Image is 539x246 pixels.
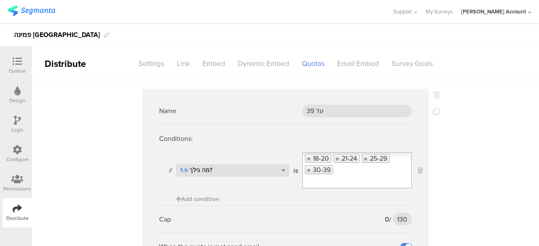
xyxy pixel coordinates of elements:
div: Survey Goals [385,56,439,71]
div: Link [171,56,196,71]
div: Permissions [3,185,31,193]
span: 21-24 [342,153,357,163]
div: Conditions: [159,125,412,152]
div: Cap [159,214,171,224]
span: 18-20 [313,153,329,163]
div: Design [9,97,25,104]
div: Configure [6,156,29,163]
div: Quotas [296,56,331,71]
span: מה גילך? [180,166,212,175]
div: Name [159,106,176,116]
div: Duplicate Quota [433,106,440,118]
div: Outline [9,67,26,75]
span: 25-29 [370,153,387,163]
div: Distribute [32,57,129,71]
input: Select box [303,176,412,188]
span: Add condition [176,195,219,204]
div: Logic [11,126,24,134]
div: פמינה [GEOGRAPHIC_DATA] [14,28,100,42]
div: Settings [132,56,171,71]
div: Embed [196,56,232,71]
input: Untitled quota [302,105,412,117]
div: Email Embed [331,56,385,71]
span: 0 [385,214,389,224]
span: / [389,214,391,224]
div: is [294,166,298,175]
div: Dynamic Embed [232,56,296,71]
div: [PERSON_NAME] Account [461,8,526,16]
span: 1.b [180,166,188,175]
span: 30-39 [313,165,331,175]
div: if [159,166,172,175]
span: Support [393,8,412,16]
div: מה גילך? [180,167,212,174]
div: Distribute [6,214,29,222]
img: segmanta logo [8,5,55,16]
